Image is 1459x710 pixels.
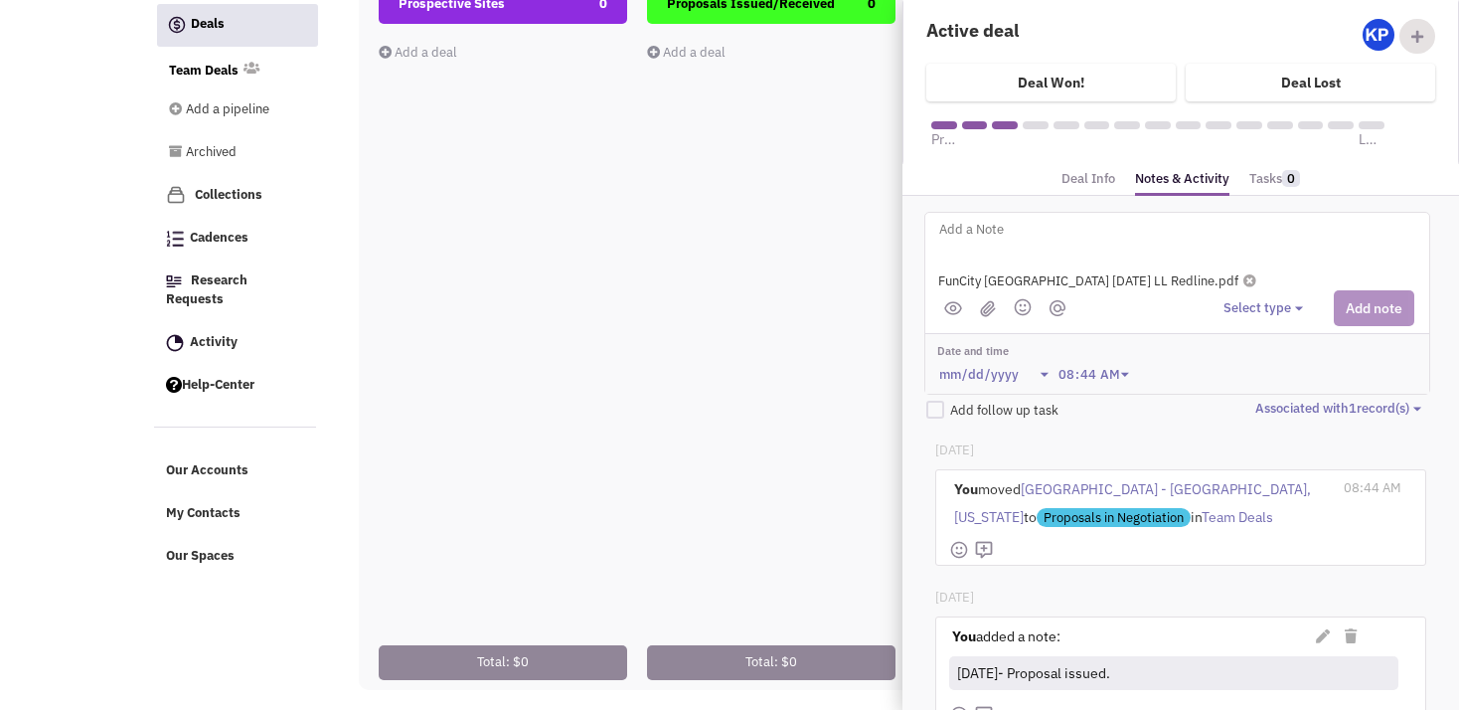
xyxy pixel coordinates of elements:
div: Total: $ [647,645,895,680]
a: Our Spaces [156,538,317,576]
span: Prospective Sites [931,129,957,149]
span: 1 [1349,400,1357,417]
span: 0 [1282,170,1300,187]
a: Help-Center [156,367,317,405]
a: Add a deal [647,44,726,61]
label: Date and time [937,344,1138,360]
a: Collections [156,176,317,215]
a: Add a pipeline [169,91,290,129]
span: Proposals in Negotiation [1037,508,1191,527]
a: Our Accounts [156,452,317,490]
div: Add Collaborator [1399,19,1435,54]
img: mdi_comment-add-outline.png [974,540,994,560]
i: Edit Note [1316,629,1330,643]
div: [DATE]- Proposal issued. [953,659,1390,688]
img: (jpg,png,gif,doc,docx,xls,xlsx,pdf,txt) [980,300,996,317]
a: Activity [156,324,317,362]
h4: Deal Lost [1281,74,1341,91]
span: 08:44 AM [1344,479,1401,496]
img: Cadences_logo.png [166,231,184,247]
a: Team Deals [169,62,239,81]
a: My Contacts [156,495,317,533]
span: Activity [190,333,238,350]
img: emoji.png [1014,298,1032,316]
img: face-smile.png [949,540,969,560]
img: mantion.png [1050,300,1065,316]
span: Our Accounts [166,462,248,479]
a: Notes & Activity [1135,165,1229,197]
a: Research Requests [156,263,317,319]
img: icon-collection-lavender.png [166,185,186,205]
b: You [954,480,978,498]
img: Gp5tB00MpEGTGSMiAkF79g.png [1363,19,1394,51]
span: My Contacts [166,505,241,522]
a: Tasks [1249,165,1300,194]
a: Deal Info [1061,165,1115,194]
label: added a note: [952,626,1060,646]
button: Select type [1223,299,1309,318]
img: Research.png [166,275,182,287]
span: Collections [195,186,262,203]
i: Delete Note [1345,629,1357,643]
span: Research Requests [166,272,247,308]
img: Activity.png [166,334,184,352]
span: [GEOGRAPHIC_DATA] - [GEOGRAPHIC_DATA], [US_STATE] [954,480,1311,526]
span: Add follow up task [950,402,1058,419]
img: help.png [166,377,182,393]
span: Lease executed [1359,129,1384,149]
div: Total: $ [379,645,627,680]
span: FunCity [GEOGRAPHIC_DATA] [DATE] LL Redline.pdf [938,272,1256,289]
strong: You [952,627,976,645]
img: public.png [944,301,962,315]
img: icon-deals.svg [167,13,187,37]
i: Remove Attachment [1243,274,1256,287]
button: Associated with1record(s) [1255,400,1427,419]
a: Cadences [156,220,317,258]
span: Our Spaces [166,547,235,564]
span: Team Deals [1202,508,1273,526]
span: 0 [789,653,797,670]
h4: Active deal [926,19,1168,42]
span: Cadences [190,230,248,247]
p: [DATE] [935,442,1425,460]
a: Add a deal [379,44,457,61]
a: Deals [157,4,318,47]
a: Archived [169,134,290,172]
h4: Deal Won! [1018,74,1084,91]
div: moved to in [949,470,1335,535]
span: 0 [521,653,529,670]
